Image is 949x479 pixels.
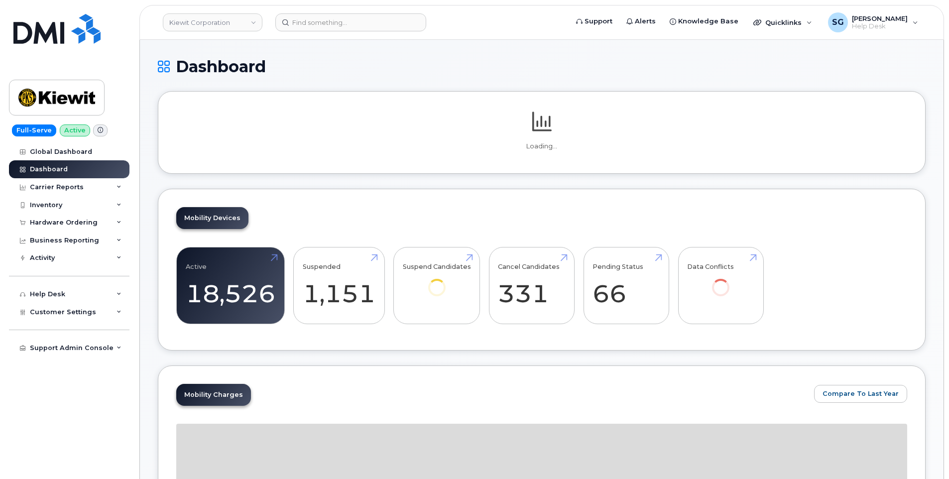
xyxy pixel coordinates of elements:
[158,58,926,75] h1: Dashboard
[498,253,565,319] a: Cancel Candidates 331
[176,207,248,229] a: Mobility Devices
[403,253,471,310] a: Suspend Candidates
[593,253,660,319] a: Pending Status 66
[303,253,375,319] a: Suspended 1,151
[823,389,899,398] span: Compare To Last Year
[176,384,251,406] a: Mobility Charges
[814,385,907,403] button: Compare To Last Year
[186,253,275,319] a: Active 18,526
[687,253,754,310] a: Data Conflicts
[176,142,907,151] p: Loading...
